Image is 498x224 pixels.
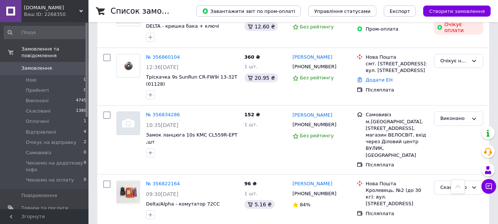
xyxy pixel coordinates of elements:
[244,54,260,60] span: 360 ₴
[202,8,295,14] span: Завантажити звіт по пром-оплаті
[84,77,86,83] span: 0
[300,24,334,30] span: Без рейтингу
[146,132,237,145] a: Замок ланцюга 10s KMC CL559R-EPT ,шт
[300,202,311,207] span: 84%
[26,139,76,146] span: Очікує на відправку
[146,23,219,29] a: DELTA - кришка бака + ключі
[366,111,428,118] div: Самовивіз
[244,191,258,196] span: 1 шт.
[300,133,334,138] span: Без рейтингу
[84,87,86,94] span: 0
[84,149,86,156] span: 0
[84,129,86,135] span: 4
[146,54,180,60] a: № 356860104
[24,11,88,18] div: Ваш ID: 2268350
[366,187,428,207] div: Кролевець, №2 (до 30 кг): вул. [STREET_ADDRESS]
[76,97,86,104] span: 4745
[116,180,140,204] a: Фото товару
[4,26,87,39] input: Пошук
[244,181,257,186] span: 96 ₴
[26,149,51,156] span: Самовивіз
[366,210,428,217] div: Післяплата
[384,6,416,17] button: Експорт
[26,177,74,183] span: Чекаємо на оплату
[196,6,301,17] button: Завантажити звіт по пром-оплаті
[26,108,51,114] span: Скасовані
[146,122,178,128] span: 10:35[DATE]
[291,120,338,130] div: [PHONE_NUMBER]
[26,77,36,83] span: Нові
[244,73,278,82] div: 20.95 ₴
[84,177,86,183] span: 0
[21,205,68,211] span: Товари та послуги
[21,192,57,199] span: Повідомлення
[146,112,180,117] a: № 356834286
[244,122,258,127] span: 1 шт.
[146,74,237,87] a: Тріскачка 9s SunRun CR-FW9i 13-32T (01128)
[366,180,428,187] div: Нова Пошта
[440,184,468,192] div: Скасовано
[117,112,140,135] img: Фото товару
[300,75,334,80] span: Без рейтингу
[26,97,49,104] span: Виконані
[117,181,140,203] img: Фото товару
[390,8,410,14] span: Експорт
[21,46,88,59] span: Замовлення та повідомлення
[76,108,86,114] span: 1389
[291,62,338,72] div: [PHONE_NUMBER]
[146,181,180,186] a: № 356822164
[24,4,79,11] span: veloleo.com.ua
[244,64,258,69] span: 1 шт.
[146,191,178,197] span: 09:30[DATE]
[116,54,140,77] a: Фото товару
[244,200,275,209] div: 5.16 ₴
[26,129,56,135] span: Відправлені
[293,180,332,187] a: [PERSON_NAME]
[434,20,483,35] div: Очікує оплати
[440,115,468,123] div: Виконано
[366,26,428,32] div: Пром-оплата
[366,77,393,83] a: Додати ЕН
[366,118,428,159] div: м.[GEOGRAPHIC_DATA], [STREET_ADDRESS], магазин ВЕЛОСВІТ, вхід через Діловий центр ВУЛИК, [GEOGRAP...
[293,112,332,119] a: [PERSON_NAME]
[84,118,86,125] span: 1
[21,65,52,72] span: Замовлення
[291,189,338,199] div: [PHONE_NUMBER]
[146,201,220,207] a: Delta/Alpha - комутатор 72СС
[26,160,84,173] span: Чекаємо на додаткову інфо
[308,6,376,17] button: Управління статусами
[429,8,485,14] span: Створити замовлення
[314,8,370,14] span: Управління статусами
[244,112,260,117] span: 152 ₴
[116,111,140,135] a: Фото товару
[111,7,185,15] h1: Список замовлень
[366,87,428,93] div: Післяплата
[84,139,86,146] span: 2
[440,57,468,65] div: Очікує на відправку
[146,64,178,70] span: 12:36[DATE]
[117,58,140,72] img: Фото товару
[366,61,428,74] div: смт. [STREET_ADDRESS]: вул. [STREET_ADDRESS]
[26,87,49,94] span: Прийняті
[293,54,332,61] a: [PERSON_NAME]
[366,162,428,168] div: Післяплата
[84,160,86,173] span: 0
[366,54,428,61] div: Нова Пошта
[26,118,49,125] span: Оплачені
[423,6,491,17] button: Створити замовлення
[481,179,496,194] button: Чат з покупцем
[416,8,491,14] a: Створити замовлення
[244,22,278,31] div: 12.60 ₴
